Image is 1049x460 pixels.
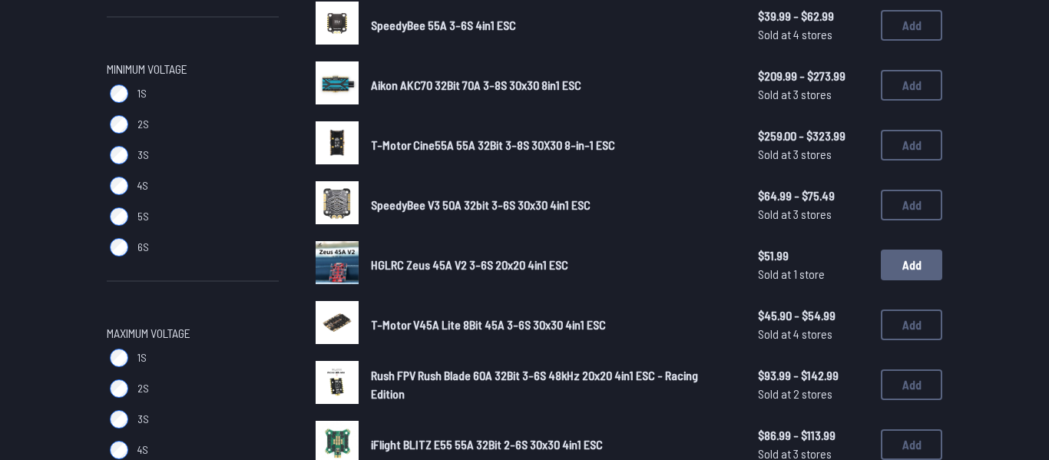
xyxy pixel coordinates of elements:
[371,366,733,403] a: Rush FPV Rush Blade 60A 32Bit 3-6S 48kHz 20x20 4in1 ESC - Racing Edition
[758,25,869,44] span: Sold at 4 stores
[371,18,516,32] span: SpeedyBee 55A 3-6S 4in1 ESC
[110,238,128,256] input: 6S
[110,410,128,429] input: 3S
[316,61,359,109] a: image
[758,187,869,205] span: $64.99 - $75.49
[758,85,869,104] span: Sold at 3 stores
[107,324,190,343] span: Maximum Voltage
[316,361,359,409] a: image
[137,350,147,366] span: 1S
[137,442,148,458] span: 4S
[371,435,733,454] a: iFlight BLITZ E55 55A 32Bit 2-6S 30x30 4in1 ESC
[371,368,698,401] span: Rush FPV Rush Blade 60A 32Bit 3-6S 48kHz 20x20 4in1 ESC - Racing Edition
[371,197,591,212] span: SpeedyBee V3 50A 32bit 3-6S 30x30 4in1 ESC
[137,86,147,101] span: 1S
[371,257,568,272] span: HGLRC Zeus 45A V2 3-6S 20x20 4in1 ESC
[758,247,869,265] span: $51.99
[371,256,733,274] a: HGLRC Zeus 45A V2 3-6S 20x20 4in1 ESC
[758,145,869,164] span: Sold at 3 stores
[316,181,359,229] a: image
[110,441,128,459] input: 4S
[881,250,942,280] button: Add
[110,177,128,195] input: 4S
[371,196,733,214] a: SpeedyBee V3 50A 32bit 3-6S 30x30 4in1 ESC
[110,349,128,367] input: 1S
[316,301,359,349] a: image
[881,369,942,400] button: Add
[316,121,359,164] img: image
[371,316,733,334] a: T-Motor V45A Lite 8Bit 45A 3-6S 30x30 4in1 ESC
[881,10,942,41] button: Add
[107,60,187,78] span: Minimum Voltage
[137,209,149,224] span: 5S
[758,127,869,145] span: $259.00 - $323.99
[758,325,869,343] span: Sold at 4 stores
[110,207,128,226] input: 5S
[137,117,149,132] span: 2S
[316,361,359,404] img: image
[371,76,733,94] a: Aikon AKC70 32Bit 70A 3-8S 30x30 8in1 ESC
[316,181,359,224] img: image
[137,412,149,427] span: 3S
[758,67,869,85] span: $209.99 - $273.99
[110,84,128,103] input: 1S
[758,265,869,283] span: Sold at 1 store
[371,437,603,452] span: iFlight BLITZ E55 55A 32Bit 2-6S 30x30 4in1 ESC
[881,190,942,220] button: Add
[758,366,869,385] span: $93.99 - $142.99
[110,146,128,164] input: 3S
[371,136,733,154] a: T-Motor Cine55A 55A 32Bit 3-8S 30X30 8-in-1 ESC
[137,240,149,255] span: 6S
[371,137,615,152] span: T-Motor Cine55A 55A 32Bit 3-8S 30X30 8-in-1 ESC
[137,147,149,163] span: 3S
[758,205,869,223] span: Sold at 3 stores
[758,385,869,403] span: Sold at 2 stores
[110,115,128,134] input: 2S
[758,426,869,445] span: $86.99 - $113.99
[316,2,359,45] img: image
[137,381,149,396] span: 2S
[137,178,148,194] span: 4S
[881,429,942,460] button: Add
[316,241,359,289] a: image
[316,241,359,284] img: image
[371,317,606,332] span: T-Motor V45A Lite 8Bit 45A 3-6S 30x30 4in1 ESC
[881,309,942,340] button: Add
[316,121,359,169] a: image
[316,301,359,344] img: image
[881,70,942,101] button: Add
[758,306,869,325] span: $45.90 - $54.99
[881,130,942,161] button: Add
[110,379,128,398] input: 2S
[758,7,869,25] span: $39.99 - $62.99
[371,78,581,92] span: Aikon AKC70 32Bit 70A 3-8S 30x30 8in1 ESC
[371,16,733,35] a: SpeedyBee 55A 3-6S 4in1 ESC
[316,61,359,104] img: image
[316,2,359,49] a: image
